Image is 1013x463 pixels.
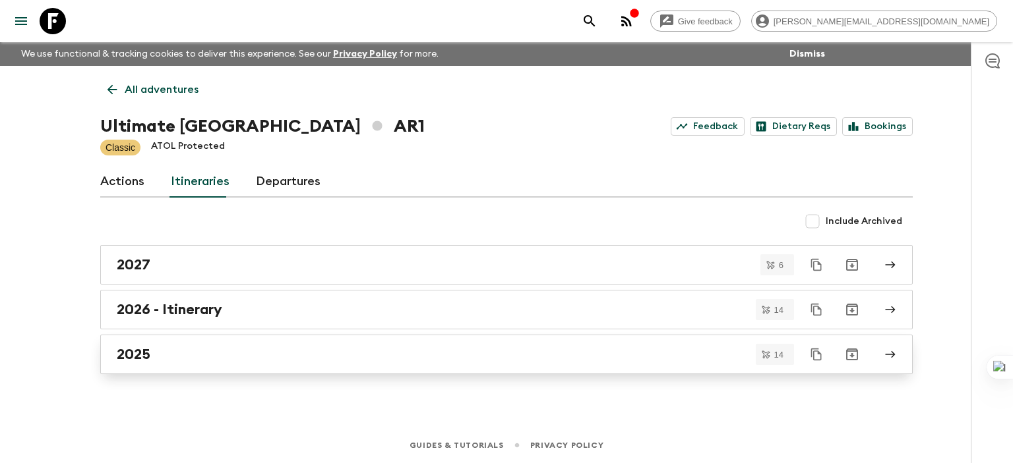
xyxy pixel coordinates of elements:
[530,438,603,452] a: Privacy Policy
[805,342,828,366] button: Duplicate
[100,245,913,285] a: 2027
[750,117,837,136] a: Dietary Reqs
[151,140,225,155] p: ATOL Protected
[805,253,828,277] button: Duplicate
[786,45,828,63] button: Dismiss
[100,113,425,140] h1: Ultimate [GEOGRAPHIC_DATA] AR1
[100,166,144,198] a: Actions
[751,11,997,32] div: [PERSON_NAME][EMAIL_ADDRESS][DOMAIN_NAME]
[576,8,603,34] button: search adventures
[671,117,745,136] a: Feedback
[826,215,902,228] span: Include Archived
[805,298,828,321] button: Duplicate
[117,301,222,318] h2: 2026 - Itinerary
[410,438,504,452] a: Guides & Tutorials
[125,82,199,97] p: All adventures
[671,16,740,26] span: Give feedback
[16,42,444,66] p: We use functional & tracking cookies to deliver this experience. See our for more.
[100,335,913,374] a: 2025
[333,49,397,59] a: Privacy Policy
[100,290,913,329] a: 2026 - Itinerary
[171,166,230,198] a: Itineraries
[256,166,321,198] a: Departures
[839,341,865,368] button: Archive
[650,11,741,32] a: Give feedback
[771,261,791,269] span: 6
[100,76,206,103] a: All adventures
[117,256,150,273] h2: 2027
[766,306,791,314] span: 14
[766,16,997,26] span: [PERSON_NAME][EMAIL_ADDRESS][DOMAIN_NAME]
[8,8,34,34] button: menu
[106,141,135,154] p: Classic
[842,117,913,136] a: Bookings
[839,252,865,278] button: Archive
[839,296,865,323] button: Archive
[766,350,791,359] span: 14
[117,346,150,363] h2: 2025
